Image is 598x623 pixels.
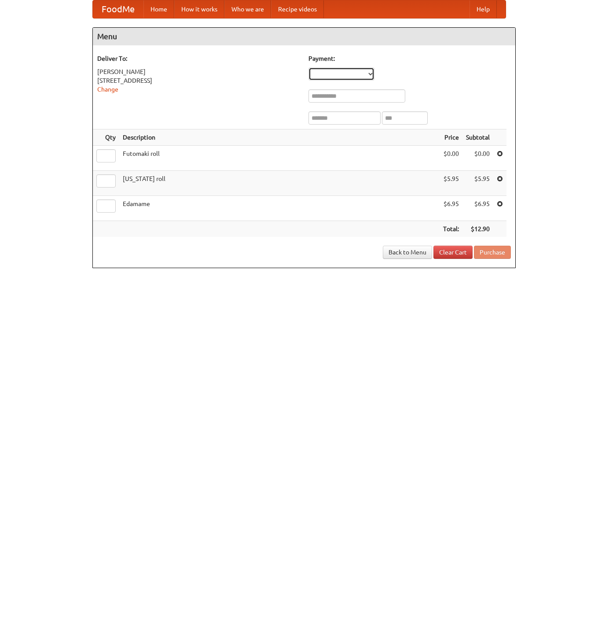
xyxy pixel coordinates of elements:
h5: Payment: [308,54,511,63]
div: [STREET_ADDRESS] [97,76,300,85]
td: $6.95 [462,196,493,221]
td: $6.95 [440,196,462,221]
a: Home [143,0,174,18]
td: $5.95 [462,171,493,196]
a: Clear Cart [433,246,473,259]
td: Futomaki roll [119,146,440,171]
td: $0.00 [440,146,462,171]
th: Price [440,129,462,146]
a: Back to Menu [383,246,432,259]
th: Subtotal [462,129,493,146]
a: Change [97,86,118,93]
a: FoodMe [93,0,143,18]
td: Edamame [119,196,440,221]
td: $0.00 [462,146,493,171]
a: Help [470,0,497,18]
div: [PERSON_NAME] [97,67,300,76]
td: [US_STATE] roll [119,171,440,196]
a: Who we are [224,0,271,18]
button: Purchase [474,246,511,259]
td: $5.95 [440,171,462,196]
a: Recipe videos [271,0,324,18]
th: Description [119,129,440,146]
h4: Menu [93,28,515,45]
h5: Deliver To: [97,54,300,63]
th: Total: [440,221,462,237]
a: How it works [174,0,224,18]
th: Qty [93,129,119,146]
th: $12.90 [462,221,493,237]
